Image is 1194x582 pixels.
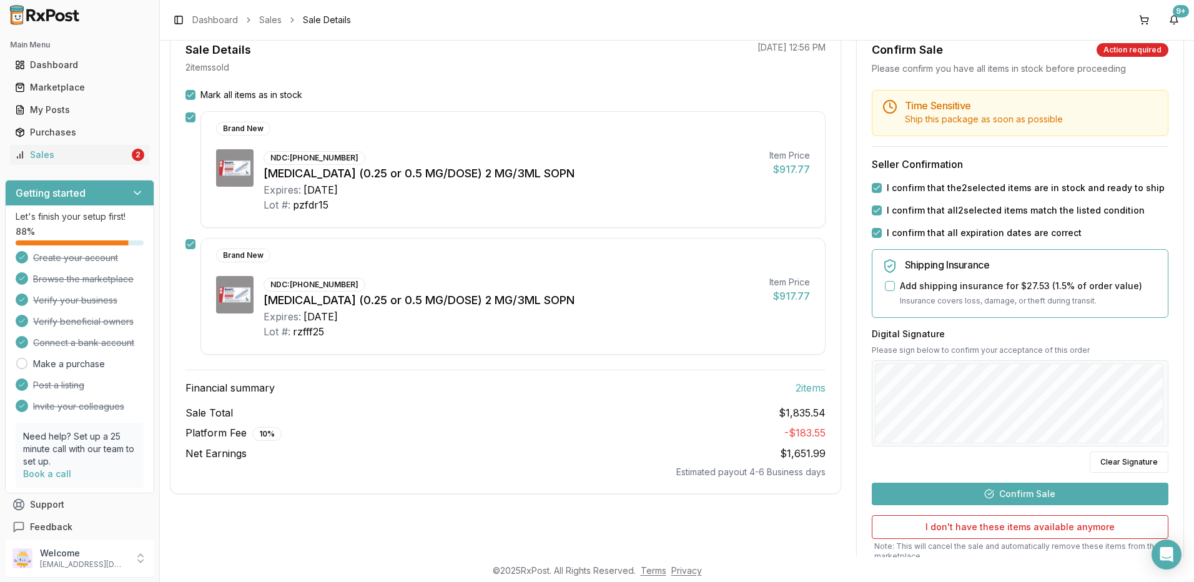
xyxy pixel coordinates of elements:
button: Purchases [5,122,154,142]
button: I don't have these items available anymore [872,515,1168,539]
span: 2 item s [796,380,826,395]
p: Need help? Set up a 25 minute call with our team to set up. [23,430,136,468]
a: Privacy [671,565,702,576]
button: Support [5,493,154,516]
span: Verify your business [33,294,117,307]
h3: Getting started [16,185,86,200]
div: Item Price [769,149,810,162]
span: Invite your colleagues [33,400,124,413]
div: Lot #: [264,197,290,212]
button: Dashboard [5,55,154,75]
label: I confirm that the 2 selected items are in stock and ready to ship [887,182,1165,194]
span: $1,651.99 [780,447,826,460]
div: Expires: [264,309,301,324]
div: rzfff25 [293,324,324,339]
a: Terms [641,565,666,576]
div: [MEDICAL_DATA] (0.25 or 0.5 MG/DOSE) 2 MG/3ML SOPN [264,292,759,309]
p: [DATE] 12:56 PM [757,41,826,54]
a: Marketplace [10,76,149,99]
p: Welcome [40,547,127,560]
div: Sales [15,149,129,161]
span: Financial summary [185,380,275,395]
label: I confirm that all 2 selected items match the listed condition [887,204,1145,217]
div: Confirm Sale [872,41,943,59]
span: Net Earnings [185,446,247,461]
label: I confirm that all expiration dates are correct [887,227,1082,239]
div: $917.77 [769,289,810,303]
button: Feedback [5,516,154,538]
div: My Posts [15,104,144,116]
span: Platform Fee [185,425,282,441]
div: Sale Details [185,41,251,59]
div: [MEDICAL_DATA] (0.25 or 0.5 MG/DOSE) 2 MG/3ML SOPN [264,165,759,182]
h5: Shipping Insurance [905,260,1158,270]
span: Create your account [33,252,118,264]
div: Action required [1097,43,1168,57]
div: Please confirm you have all items in stock before proceeding [872,62,1168,75]
p: 2 item s sold [185,61,229,74]
span: Ship this package as soon as possible [905,114,1063,124]
span: Sale Total [185,405,233,420]
div: Open Intercom Messenger [1152,540,1182,570]
p: Insurance covers loss, damage, or theft during transit. [900,295,1158,307]
a: My Posts [10,99,149,121]
button: 9+ [1164,10,1184,30]
a: Purchases [10,121,149,144]
div: Purchases [15,126,144,139]
button: Marketplace [5,77,154,97]
div: $917.77 [769,162,810,177]
img: Ozempic (0.25 or 0.5 MG/DOSE) 2 MG/3ML SOPN [216,149,254,187]
div: pzfdr15 [293,197,328,212]
a: Dashboard [10,54,149,76]
p: [EMAIL_ADDRESS][DOMAIN_NAME] [40,560,127,570]
div: Dashboard [15,59,144,71]
span: - $183.55 [784,427,826,439]
a: Make a purchase [33,358,105,370]
p: Note: This will cancel the sale and automatically remove these items from the marketplace. [872,541,1168,561]
div: Lot #: [264,324,290,339]
img: Ozempic (0.25 or 0.5 MG/DOSE) 2 MG/3ML SOPN [216,276,254,313]
h2: Main Menu [10,40,149,50]
div: Expires: [264,182,301,197]
a: Book a call [23,468,71,479]
a: Sales [259,14,282,26]
img: User avatar [12,548,32,568]
label: Mark all items as in stock [200,89,302,101]
p: Please sign below to confirm your acceptance of this order [872,345,1168,355]
div: 2 [132,149,144,161]
h3: Digital Signature [872,328,1168,340]
div: Marketplace [15,81,144,94]
div: NDC: [PHONE_NUMBER] [264,151,365,165]
span: $1,835.54 [779,405,826,420]
span: Verify beneficial owners [33,315,134,328]
div: NDC: [PHONE_NUMBER] [264,278,365,292]
button: Clear Signature [1090,451,1168,473]
span: 88 % [16,225,35,238]
button: Confirm Sale [872,483,1168,505]
div: [DATE] [303,182,338,197]
span: Feedback [30,521,72,533]
label: Add shipping insurance for $27.53 ( 1.5 % of order value) [900,280,1142,292]
span: Sale Details [303,14,351,26]
span: Browse the marketplace [33,273,134,285]
a: Dashboard [192,14,238,26]
p: Let's finish your setup first! [16,210,144,223]
div: 9+ [1173,5,1189,17]
nav: breadcrumb [192,14,351,26]
div: Item Price [769,276,810,289]
div: 10 % [252,427,282,441]
h3: Seller Confirmation [872,157,1168,172]
div: [DATE] [303,309,338,324]
div: Brand New [216,122,270,136]
button: Sales2 [5,145,154,165]
button: My Posts [5,100,154,120]
div: Estimated payout 4-6 Business days [185,466,826,478]
h5: Time Sensitive [905,101,1158,111]
a: Sales2 [10,144,149,166]
div: Brand New [216,249,270,262]
span: Connect a bank account [33,337,134,349]
span: Post a listing [33,379,84,392]
img: RxPost Logo [5,5,85,25]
